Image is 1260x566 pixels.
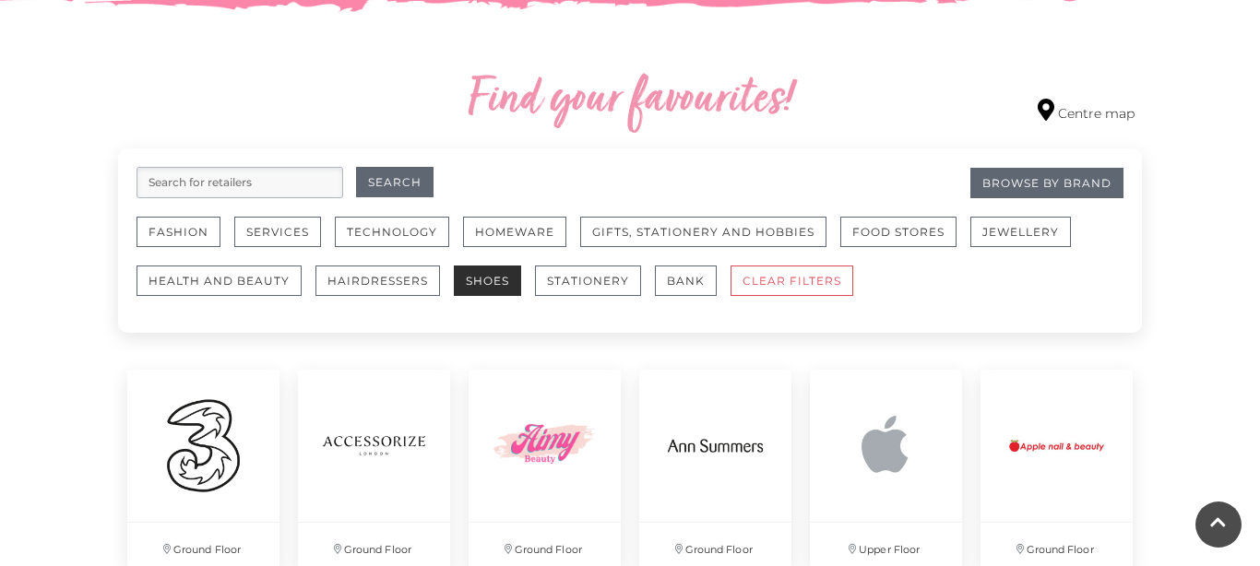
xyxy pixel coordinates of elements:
button: Fashion [137,217,220,247]
button: Technology [335,217,449,247]
button: Services [234,217,321,247]
a: Services [234,217,335,265]
a: CLEAR FILTERS [731,265,867,314]
a: Centre map [1038,99,1135,124]
button: Jewellery [970,217,1071,247]
a: Homeware [463,217,580,265]
a: Browse By Brand [970,168,1123,198]
button: Search [356,167,434,197]
input: Search for retailers [137,167,343,198]
a: Health and Beauty [137,265,315,314]
button: Bank [655,265,717,296]
a: Hairdressers [315,265,454,314]
button: Stationery [535,265,641,296]
button: CLEAR FILTERS [731,265,853,296]
button: Homeware [463,217,566,247]
a: Stationery [535,265,655,314]
a: Shoes [454,265,535,314]
button: Gifts, Stationery and Hobbies [580,217,826,247]
a: Fashion [137,217,234,265]
a: Gifts, Stationery and Hobbies [580,217,840,265]
h2: Find your favourites! [293,71,967,130]
a: Jewellery [970,217,1085,265]
button: Health and Beauty [137,265,302,296]
button: Shoes [454,265,521,296]
a: Bank [655,265,731,314]
button: Food Stores [840,217,957,247]
button: Hairdressers [315,265,440,296]
a: Food Stores [840,217,970,265]
a: Technology [335,217,463,265]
